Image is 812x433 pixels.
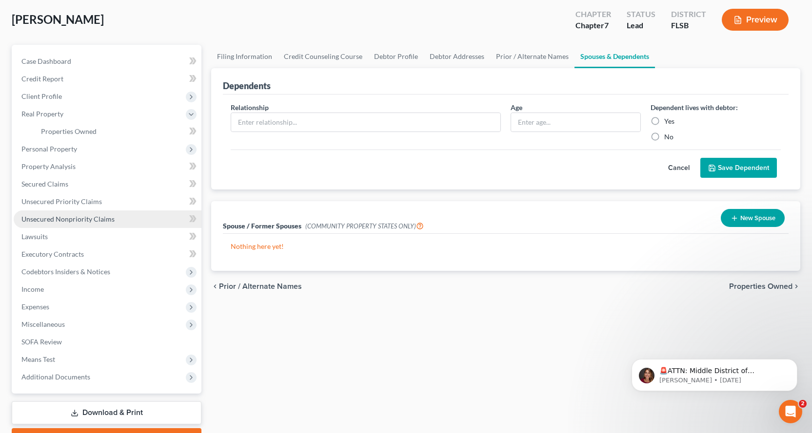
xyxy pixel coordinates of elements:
[21,373,90,381] span: Additional Documents
[231,242,781,251] p: Nothing here yet!
[700,158,777,178] button: Save Dependent
[21,180,68,188] span: Secured Claims
[14,175,201,193] a: Secured Claims
[219,282,302,290] span: Prior / Alternate Names
[21,215,115,223] span: Unsecured Nonpriority Claims
[574,45,655,68] a: Spouses & Dependents
[651,102,738,113] label: Dependent lives with debtor:
[21,197,102,206] span: Unsecured Priority Claims
[278,45,368,68] a: Credit Counseling Course
[627,20,655,31] div: Lead
[21,338,62,346] span: SOFA Review
[41,127,97,135] span: Properties Owned
[211,282,219,290] i: chevron_left
[21,320,65,328] span: Miscellaneous
[664,132,673,142] label: No
[14,245,201,263] a: Executory Contracts
[511,102,522,113] label: Age
[664,116,674,126] label: Yes
[14,333,201,351] a: SOFA Review
[231,103,269,112] span: Relationship
[424,45,490,68] a: Debtor Addresses
[21,75,63,83] span: Credit Report
[792,282,800,290] i: chevron_right
[21,250,84,258] span: Executory Contracts
[223,222,301,230] span: Spouse / Former Spouses
[21,355,55,363] span: Means Test
[657,158,700,178] button: Cancel
[21,57,71,65] span: Case Dashboard
[617,339,812,407] iframe: Intercom notifications message
[14,193,201,210] a: Unsecured Priority Claims
[575,9,611,20] div: Chapter
[14,53,201,70] a: Case Dashboard
[671,9,706,20] div: District
[21,285,44,293] span: Income
[21,92,62,100] span: Client Profile
[12,12,104,26] span: [PERSON_NAME]
[575,20,611,31] div: Chapter
[368,45,424,68] a: Debtor Profile
[722,9,789,31] button: Preview
[627,9,655,20] div: Status
[14,228,201,245] a: Lawsuits
[721,209,785,227] button: New Spouse
[12,401,201,424] a: Download & Print
[511,113,640,132] input: Enter age...
[305,222,424,230] span: (COMMUNITY PROPERTY STATES ONLY)
[231,113,500,132] input: Enter relationship...
[21,145,77,153] span: Personal Property
[21,267,110,276] span: Codebtors Insiders & Notices
[211,282,302,290] button: chevron_left Prior / Alternate Names
[729,282,800,290] button: Properties Owned chevron_right
[21,162,76,170] span: Property Analysis
[223,80,271,92] div: Dependents
[21,302,49,311] span: Expenses
[799,400,807,408] span: 2
[21,232,48,241] span: Lawsuits
[14,210,201,228] a: Unsecured Nonpriority Claims
[490,45,574,68] a: Prior / Alternate Names
[779,400,802,423] iframe: Intercom live chat
[604,20,609,30] span: 7
[33,123,201,140] a: Properties Owned
[671,20,706,31] div: FLSB
[14,70,201,88] a: Credit Report
[14,158,201,175] a: Property Analysis
[21,110,63,118] span: Real Property
[729,282,792,290] span: Properties Owned
[211,45,278,68] a: Filing Information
